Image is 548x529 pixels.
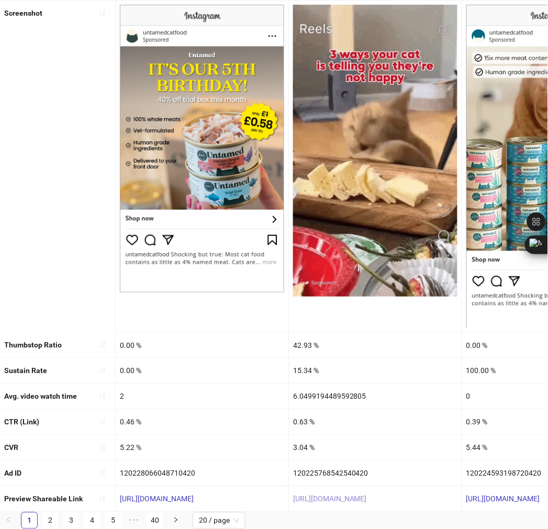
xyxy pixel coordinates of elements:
[289,358,462,384] div: 15.34 %
[84,513,100,528] a: 4
[199,513,239,528] span: 20 / page
[5,517,12,523] span: left
[126,512,142,529] span: •••
[63,512,80,529] li: 3
[99,393,106,400] span: sort-ascending
[99,419,106,426] span: sort-ascending
[4,367,47,375] b: Sustain Rate
[4,469,21,478] b: Ad ID
[167,512,184,529] button: right
[99,470,106,477] span: sort-ascending
[4,392,77,401] b: Avg. video watch time
[21,512,38,529] li: 1
[105,512,121,529] li: 5
[167,512,184,529] li: Next Page
[120,495,194,503] a: [URL][DOMAIN_NAME]
[4,495,83,503] b: Preview Shareable Link
[289,435,462,460] div: 3.04 %
[116,410,288,435] div: 0.46 %
[84,512,100,529] li: 4
[116,358,288,384] div: 0.00 %
[21,513,37,528] a: 1
[289,461,462,486] div: 120225768542540420
[42,512,59,529] li: 2
[99,9,106,17] span: sort-ascending
[116,384,288,409] div: 2
[99,341,106,348] span: sort-ascending
[126,512,142,529] li: Next 5 Pages
[116,461,288,486] div: 120228066048710420
[105,513,121,528] a: 5
[120,5,284,292] img: Screenshot 120228066048710420
[4,418,39,426] b: CTR (Link)
[116,333,288,358] div: 0.00 %
[4,444,18,452] b: CVR
[289,410,462,435] div: 0.63 %
[193,512,245,529] div: Page Size
[293,5,457,297] img: Screenshot 120225768542540420
[466,495,540,503] a: [URL][DOMAIN_NAME]
[173,517,179,523] span: right
[63,513,79,528] a: 3
[99,367,106,374] span: sort-ascending
[293,495,367,503] a: [URL][DOMAIN_NAME]
[99,496,106,503] span: sort-ascending
[116,435,288,460] div: 5.22 %
[4,9,42,17] b: Screenshot
[147,512,163,529] li: 40
[42,513,58,528] a: 2
[147,513,163,528] a: 40
[289,333,462,358] div: 42.93 %
[99,444,106,452] span: sort-ascending
[289,384,462,409] div: 6.0499194489592805
[4,341,62,350] b: Thumbstop Ratio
